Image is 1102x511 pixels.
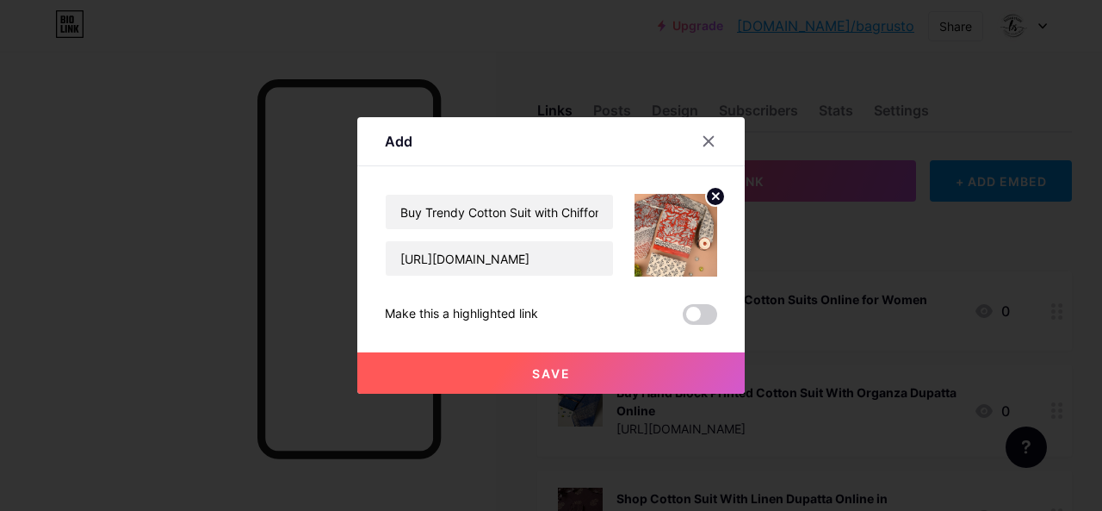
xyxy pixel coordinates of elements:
[386,195,613,229] input: Title
[532,366,571,381] span: Save
[385,131,412,152] div: Add
[386,241,613,276] input: URL
[635,194,717,277] img: link_thumbnail
[385,304,538,325] div: Make this a highlighted link
[357,352,745,394] button: Save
